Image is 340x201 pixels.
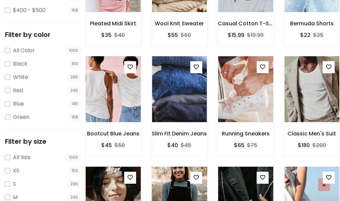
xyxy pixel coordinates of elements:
span: 1000 [67,47,80,54]
span: 168 [69,7,80,14]
span: 295 [68,74,80,81]
del: $50 [115,141,125,149]
label: Blue [13,100,24,108]
span: 1000 [67,154,80,161]
label: All Size [13,153,31,161]
h6: Wool Knit Sweater [152,20,208,27]
span: 150 [69,61,80,67]
span: 246 [68,194,80,201]
label: $400 - $500 [13,6,45,14]
del: $45 [181,141,191,149]
label: All Color [13,47,35,55]
del: $19.99 [247,31,264,39]
h6: Bootcut Blue Jeans [85,130,141,137]
span: 168 [69,114,80,120]
h6: $45 [101,142,112,148]
label: Red [13,87,23,95]
label: Black [13,60,27,68]
label: XS [13,167,19,175]
h6: Pleated Midi Skirt [85,20,141,27]
label: Green [13,113,30,121]
h6: Casual Cotton T-Shirt [218,20,274,27]
h6: $15.99 [228,32,244,38]
h6: $55 [168,32,178,38]
h5: Filter by size [5,137,80,145]
del: $200 [312,141,326,149]
label: S [13,180,16,188]
h6: $35 [101,32,112,38]
h6: $180 [298,142,310,148]
h6: $40 [167,142,178,148]
span: 295 [68,181,80,187]
h5: Filter by color [5,31,80,39]
span: 150 [69,167,80,174]
h6: Running Sneakers [218,130,274,137]
h6: $22 [300,32,310,38]
h6: Bermuda Shorts [284,20,340,27]
span: 145 [69,100,80,107]
h6: Classic Men's Suit [284,130,340,137]
h6: $65 [234,142,244,148]
del: $60 [181,31,191,39]
span: 246 [68,87,80,94]
label: White [13,73,28,81]
del: $25 [313,31,323,39]
del: $40 [114,31,125,39]
del: $75 [247,141,257,149]
h6: Slim Fit Denim Jeans [152,130,208,137]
